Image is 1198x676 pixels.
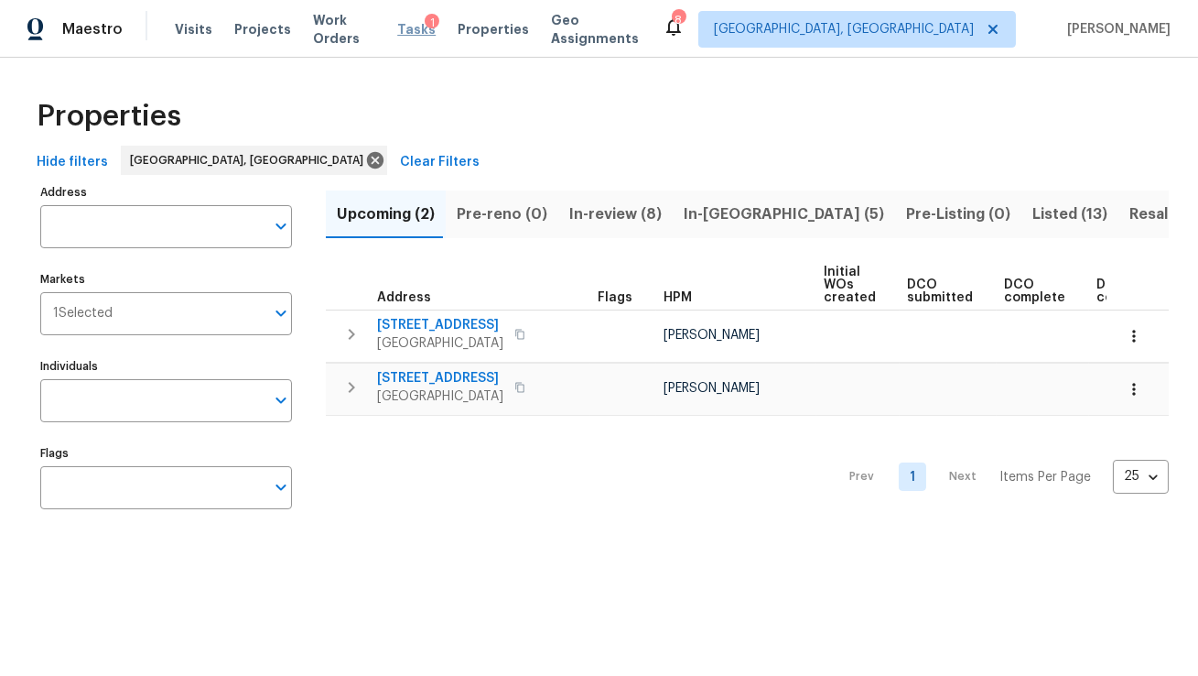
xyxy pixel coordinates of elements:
span: Projects [234,20,291,38]
span: Listed (13) [1032,202,1107,227]
span: Upcoming (2) [337,202,435,227]
div: 8 [672,11,685,29]
span: Clear Filters [400,151,480,174]
div: 1 [425,14,439,32]
span: Visits [175,20,212,38]
span: D0W complete [1096,278,1158,304]
a: Goto page 1 [899,463,926,491]
button: Open [268,474,294,500]
label: Markets [40,274,292,285]
span: Flags [598,291,632,304]
nav: Pagination Navigation [833,427,1169,528]
span: Address [377,291,431,304]
button: Hide filters [29,146,115,180]
button: Open [268,387,294,413]
span: In-[GEOGRAPHIC_DATA] (5) [684,202,884,227]
span: Properties [37,107,181,125]
button: Open [268,213,294,239]
span: Tasks [397,23,436,36]
div: 25 [1113,452,1169,500]
span: [PERSON_NAME] [664,329,760,342]
span: Pre-Listing (0) [906,202,1010,227]
label: Individuals [40,361,292,372]
span: Initial WOs created [824,266,876,304]
span: Work Orders [313,11,375,48]
span: Hide filters [37,151,108,174]
span: DCO complete [1004,278,1065,304]
button: Open [268,300,294,326]
span: Geo Assignments [551,11,641,48]
p: Items Per Page [999,468,1091,486]
label: Flags [40,448,292,459]
span: [GEOGRAPHIC_DATA] [377,387,503,406]
span: [STREET_ADDRESS] [377,369,503,387]
span: [GEOGRAPHIC_DATA], [GEOGRAPHIC_DATA] [130,151,371,169]
span: [PERSON_NAME] [1060,20,1171,38]
button: Clear Filters [393,146,487,180]
span: Properties [458,20,529,38]
div: [GEOGRAPHIC_DATA], [GEOGRAPHIC_DATA] [121,146,387,175]
span: [STREET_ADDRESS] [377,316,503,334]
span: Maestro [62,20,123,38]
span: Pre-reno (0) [457,202,547,227]
span: [PERSON_NAME] [664,382,760,395]
span: DCO submitted [907,278,973,304]
span: HPM [664,291,692,304]
span: [GEOGRAPHIC_DATA], [GEOGRAPHIC_DATA] [714,20,974,38]
span: 1 Selected [53,306,113,322]
span: [GEOGRAPHIC_DATA] [377,334,503,353]
span: In-review (8) [569,202,662,227]
label: Address [40,187,292,198]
